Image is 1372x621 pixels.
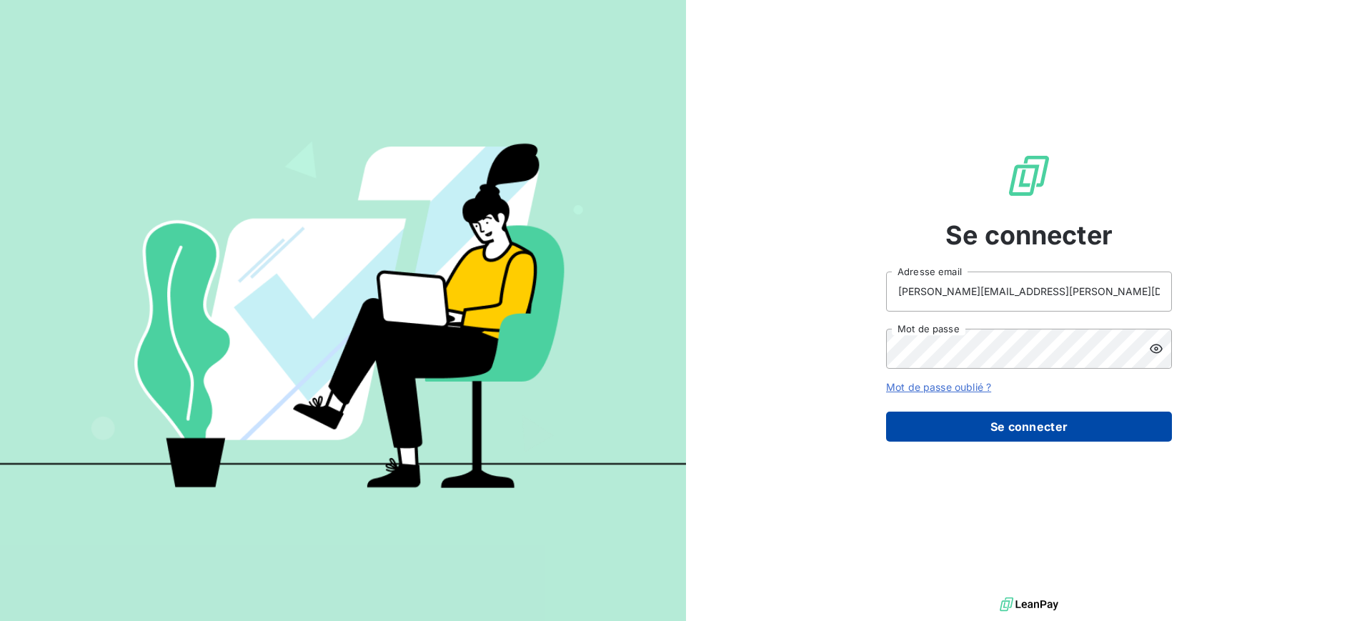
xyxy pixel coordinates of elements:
[886,381,991,393] a: Mot de passe oublié ?
[886,412,1172,442] button: Se connecter
[886,272,1172,312] input: placeholder
[945,216,1113,254] span: Se connecter
[1006,153,1052,199] img: Logo LeanPay
[1000,594,1058,615] img: logo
